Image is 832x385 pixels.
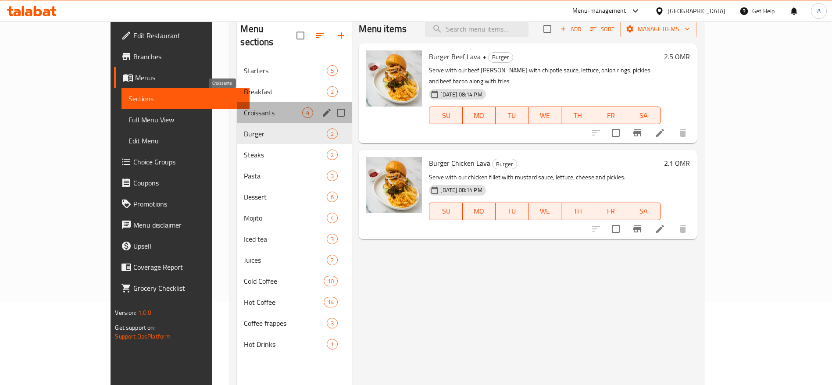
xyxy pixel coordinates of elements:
[237,144,352,165] div: Steaks2
[433,109,459,122] span: SU
[466,109,492,122] span: MO
[627,107,660,124] button: SA
[244,65,327,76] span: Starters
[331,25,352,46] button: Add section
[237,334,352,355] div: Hot Drinks1
[561,203,594,220] button: TH
[237,313,352,334] div: Coffee frappes3
[429,203,462,220] button: SU
[114,46,250,67] a: Branches
[327,86,338,97] div: items
[557,22,585,36] button: Add
[572,6,626,16] div: Menu-management
[129,93,243,104] span: Sections
[302,107,313,118] div: items
[594,107,627,124] button: FR
[133,220,243,230] span: Menu disclaimer
[565,109,591,122] span: TH
[493,159,517,169] span: Burger
[496,107,528,124] button: TU
[327,192,338,202] div: items
[121,88,250,109] a: Sections
[237,165,352,186] div: Pasta3
[115,307,136,318] span: Version:
[244,297,324,307] span: Hot Coffee
[565,205,591,217] span: TH
[327,213,338,223] div: items
[598,205,624,217] span: FR
[237,207,352,228] div: Mojito4
[114,67,250,88] a: Menus
[114,278,250,299] a: Grocery Checklist
[237,228,352,250] div: Iced tea3
[114,151,250,172] a: Choice Groups
[429,107,462,124] button: SU
[310,25,331,46] span: Sort sections
[135,72,243,83] span: Menus
[237,102,352,123] div: Croissants4edit
[627,203,660,220] button: SA
[121,109,250,130] a: Full Menu View
[557,22,585,36] span: Add item
[327,234,338,244] div: items
[133,157,243,167] span: Choice Groups
[244,171,327,181] span: Pasta
[244,213,327,223] span: Mojito
[291,26,310,45] span: Select all sections
[668,6,725,16] div: [GEOGRAPHIC_DATA]
[429,50,486,63] span: Burger Beef Lava +
[244,339,327,349] div: Hot Drinks
[489,52,513,62] span: Burger
[327,172,337,180] span: 3
[655,128,665,138] a: Edit menu item
[327,67,337,75] span: 5
[327,130,337,138] span: 2
[631,109,657,122] span: SA
[237,81,352,102] div: Breakfast2
[114,257,250,278] a: Coverage Report
[133,262,243,272] span: Coverage Report
[631,205,657,217] span: SA
[607,220,625,238] span: Select to update
[499,109,525,122] span: TU
[594,203,627,220] button: FR
[327,151,337,159] span: 2
[129,114,243,125] span: Full Menu View
[324,276,338,286] div: items
[244,276,324,286] span: Cold Coffee
[327,128,338,139] div: items
[115,322,155,333] span: Get support on:
[115,331,171,342] a: Support.OpsPlatform
[244,192,327,202] span: Dessert
[532,109,558,122] span: WE
[366,50,422,107] img: Burger Beef Lava +
[488,52,513,63] div: Burger
[133,51,243,62] span: Branches
[133,30,243,41] span: Edit Restaurant
[133,178,243,188] span: Coupons
[244,234,327,244] span: Iced tea
[129,135,243,146] span: Edit Menu
[327,235,337,243] span: 3
[664,157,690,169] h6: 2.1 OMR
[237,186,352,207] div: Dessert6
[463,107,496,124] button: MO
[324,277,337,285] span: 10
[327,340,337,349] span: 1
[672,218,693,239] button: delete
[327,318,338,328] div: items
[327,150,338,160] div: items
[237,292,352,313] div: Hot Coffee14
[244,318,327,328] div: Coffee frappes
[244,128,327,139] span: Burger
[437,90,486,99] span: [DATE] 08:14 PM
[327,193,337,201] span: 6
[499,205,525,217] span: TU
[237,57,352,358] nav: Menu sections
[590,24,614,34] span: Sort
[585,22,620,36] span: Sort items
[532,205,558,217] span: WE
